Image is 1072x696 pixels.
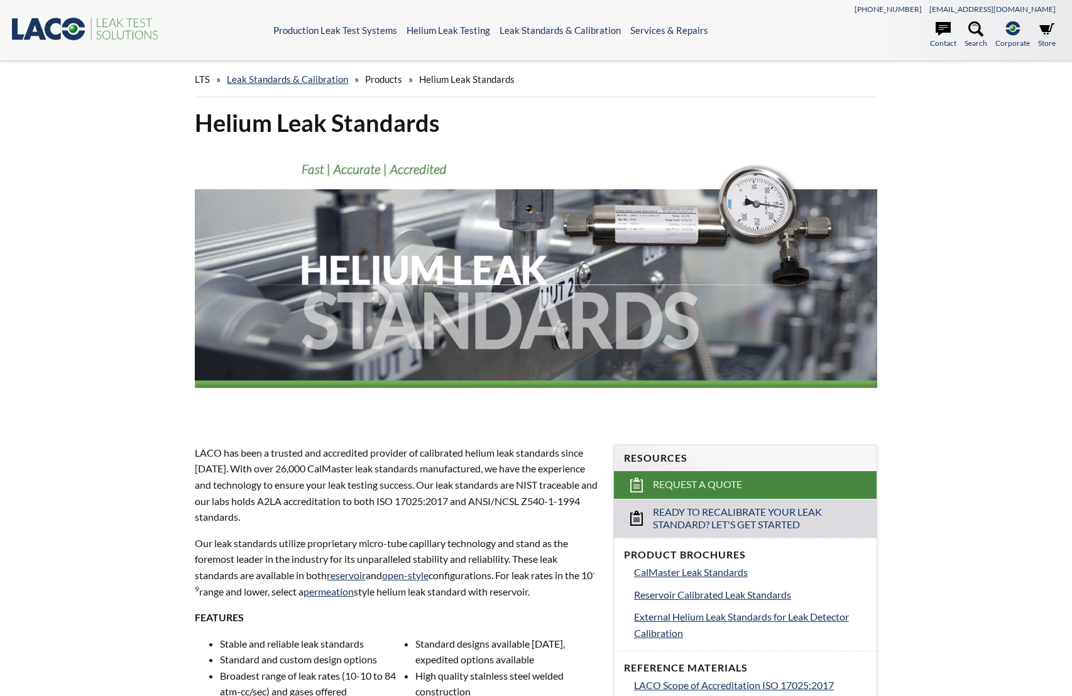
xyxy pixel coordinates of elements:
strong: FEATURES [195,611,244,623]
a: CalMaster Leak Standards [634,564,867,580]
a: External Helium Leak Standards for Leak Detector Calibration [634,609,867,641]
span: LTS [195,73,210,85]
a: Leak Standards & Calibration [500,24,621,36]
span: Request a Quote [653,478,742,491]
li: Standard and custom design options [220,651,403,668]
a: reservoir [327,569,366,581]
h4: Reference Materials [624,661,867,675]
li: Standard designs available [DATE], expedited options available [415,636,598,668]
span: Helium Leak Standards [419,73,515,85]
a: Ready to Recalibrate Your Leak Standard? Let's Get Started [614,499,877,538]
img: Helium Leak Standards header [195,148,877,421]
span: CalMaster Leak Standards [634,566,748,578]
span: Products [365,73,402,85]
a: Search [965,21,987,49]
span: Reservoir Calibrated Leak Standards [634,589,791,601]
a: Services & Repairs [630,24,708,36]
a: [EMAIL_ADDRESS][DOMAIN_NAME] [929,4,1056,14]
span: Corporate [995,37,1030,49]
span: Ready to Recalibrate Your Leak Standard? Let's Get Started [653,506,839,532]
a: Store [1038,21,1056,49]
a: open-style [382,569,429,581]
p: LACO has been a trusted and accredited provider of calibrated helium leak standards since [DATE].... [195,445,598,525]
span: LACO Scope of Accreditation ISO 17025:2017 [634,679,834,691]
li: Stable and reliable leak standards [220,636,403,652]
a: Request a Quote [614,471,877,499]
a: Helium Leak Testing [407,24,490,36]
sup: -9 [195,568,595,594]
h4: Resources [624,452,867,465]
a: LACO Scope of Accreditation ISO 17025:2017 [634,677,867,693]
h4: Product Brochures [624,548,867,562]
a: permeation [304,585,354,597]
a: Production Leak Test Systems [273,24,397,36]
p: Our leak standards utilize proprietary micro-tube capillary technology and stand as the foremost ... [195,535,598,599]
div: » » » [195,62,877,97]
a: Reservoir Calibrated Leak Standards [634,587,867,603]
a: [PHONE_NUMBER] [855,4,922,14]
h1: Helium Leak Standards [195,107,877,138]
span: External Helium Leak Standards for Leak Detector Calibration [634,611,849,639]
a: Leak Standards & Calibration [227,73,348,85]
a: Contact [930,21,956,49]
